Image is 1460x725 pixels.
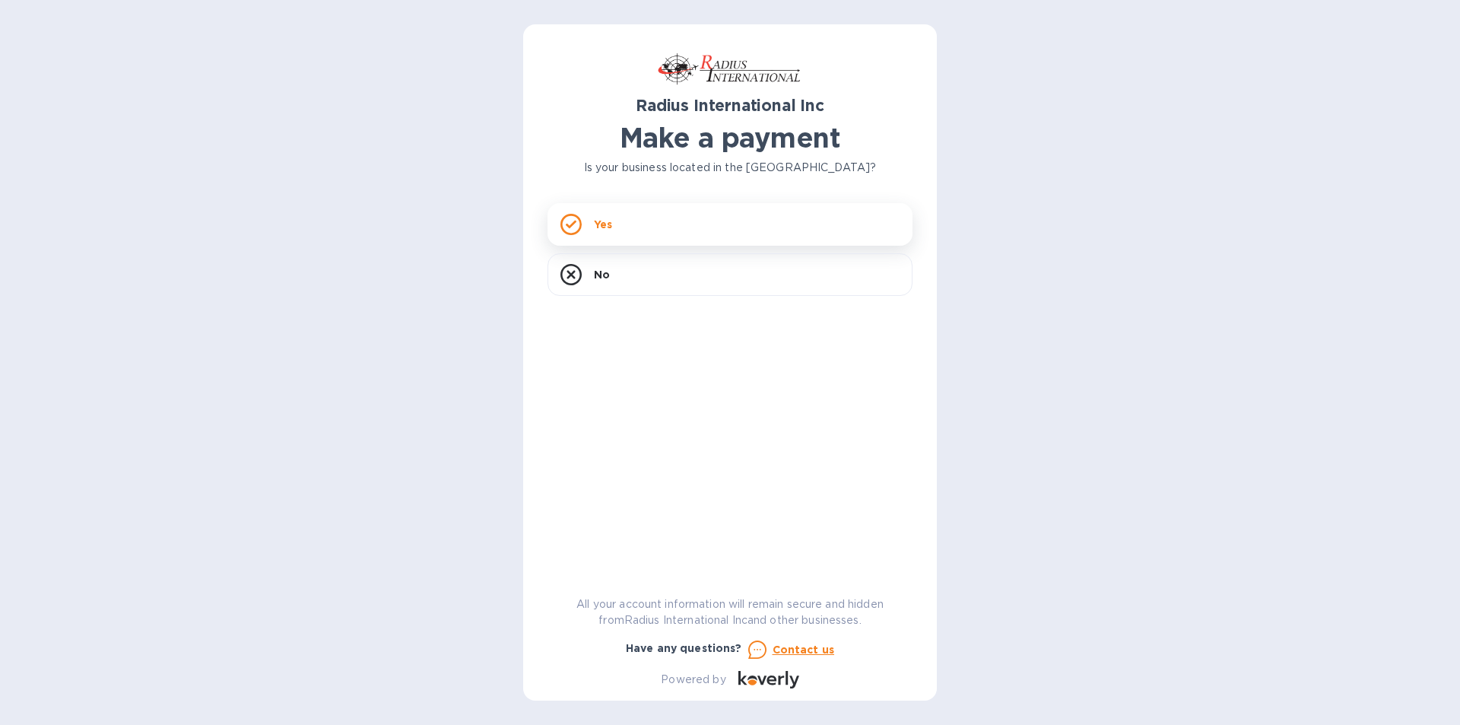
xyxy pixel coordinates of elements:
b: Radius International Inc [636,96,824,115]
b: Have any questions? [626,642,742,654]
p: All your account information will remain secure and hidden from Radius International Inc and othe... [547,596,912,628]
p: Powered by [661,672,725,688]
h1: Make a payment [547,122,912,154]
p: No [594,267,610,282]
u: Contact us [773,644,835,656]
p: Is your business located in the [GEOGRAPHIC_DATA]? [547,160,912,176]
p: Yes [594,217,612,232]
